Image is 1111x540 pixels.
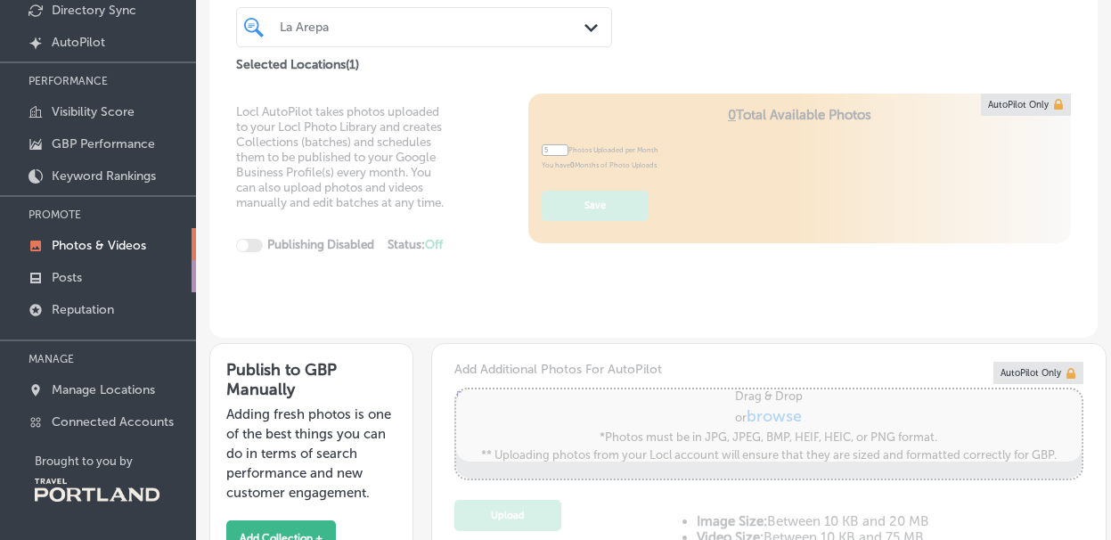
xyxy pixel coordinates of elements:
[226,405,396,503] p: Adding fresh photos is one of the best things you can do in terms of search performance and new c...
[52,136,155,151] p: GBP Performance
[280,20,586,35] div: La Arepa
[52,302,114,317] p: Reputation
[52,270,82,285] p: Posts
[52,414,174,430] p: Connected Accounts
[52,238,146,253] p: Photos & Videos
[52,35,105,50] p: AutoPilot
[52,168,156,184] p: Keyword Rankings
[236,50,359,72] p: Selected Locations ( 1 )
[52,104,135,119] p: Visibility Score
[226,360,396,399] h3: Publish to GBP Manually
[35,479,159,502] img: Travel Portland
[52,3,136,18] p: Directory Sync
[52,382,155,397] p: Manage Locations
[35,454,196,468] p: Brought to you by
